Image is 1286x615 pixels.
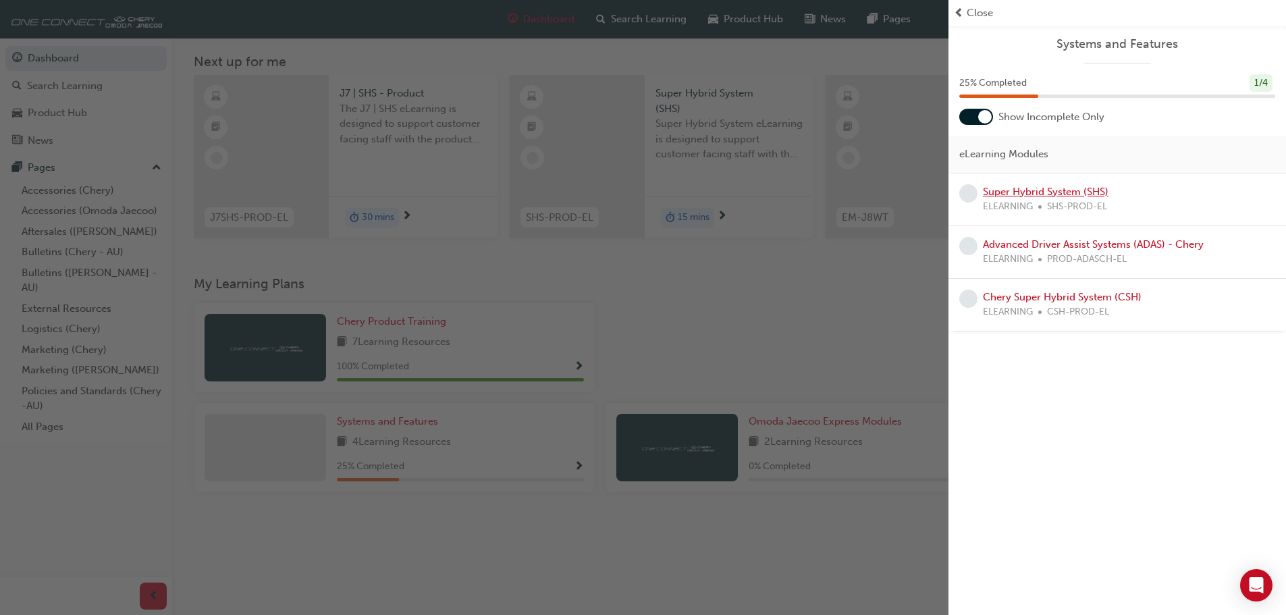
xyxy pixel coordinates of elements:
span: eLearning Modules [959,146,1048,162]
a: Systems and Features [959,36,1275,52]
span: SHS-PROD-EL [1047,199,1107,215]
div: Open Intercom Messenger [1240,569,1272,601]
a: Super Hybrid System (SHS) [983,186,1108,198]
span: learningRecordVerb_NONE-icon [959,184,977,203]
button: prev-iconClose [954,5,1281,21]
span: ELEARNING [983,304,1033,320]
span: learningRecordVerb_NONE-icon [959,237,977,255]
a: Chery Super Hybrid System (CSH) [983,291,1142,303]
a: Advanced Driver Assist Systems (ADAS) - Chery [983,238,1204,250]
span: PROD-ADASCH-EL [1047,252,1127,267]
div: 1 / 4 [1250,74,1272,92]
span: Show Incomplete Only [998,109,1104,125]
span: Close [967,5,993,21]
span: 25 % Completed [959,76,1027,91]
span: CSH-PROD-EL [1047,304,1109,320]
span: ELEARNING [983,199,1033,215]
span: prev-icon [954,5,964,21]
span: learningRecordVerb_NONE-icon [959,290,977,308]
span: ELEARNING [983,252,1033,267]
